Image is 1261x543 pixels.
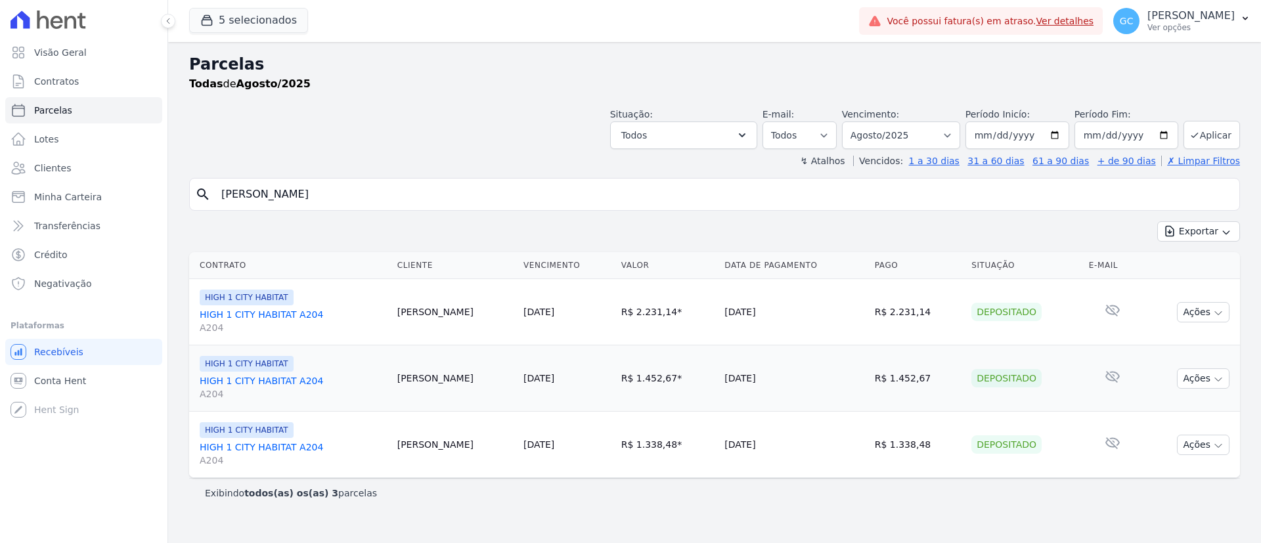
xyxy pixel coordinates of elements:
[870,345,966,412] td: R$ 1.452,67
[195,186,211,202] i: search
[1036,16,1094,26] a: Ver detalhes
[870,412,966,478] td: R$ 1.338,48
[518,252,616,279] th: Vencimento
[719,345,870,412] td: [DATE]
[610,109,653,119] label: Situação:
[1103,3,1261,39] button: GC [PERSON_NAME] Ver opções
[34,133,59,146] span: Lotes
[200,308,387,334] a: HIGH 1 CITY HABITAT A204A204
[34,190,102,204] span: Minha Carteira
[909,156,960,166] a: 1 a 30 dias
[523,307,554,317] a: [DATE]
[189,76,311,92] p: de
[967,156,1024,166] a: 31 a 60 dias
[616,412,720,478] td: R$ 1.338,48
[34,162,71,175] span: Clientes
[971,303,1042,321] div: Depositado
[800,156,845,166] label: ↯ Atalhos
[200,374,387,401] a: HIGH 1 CITY HABITAT A204A204
[5,97,162,123] a: Parcelas
[200,422,294,438] span: HIGH 1 CITY HABITAT
[392,345,518,412] td: [PERSON_NAME]
[853,156,903,166] label: Vencidos:
[34,104,72,117] span: Parcelas
[887,14,1094,28] span: Você possui fatura(s) em atraso.
[189,77,223,90] strong: Todas
[5,126,162,152] a: Lotes
[34,374,86,387] span: Conta Hent
[1161,156,1240,166] a: ✗ Limpar Filtros
[616,279,720,345] td: R$ 2.231,14
[5,213,162,239] a: Transferências
[971,435,1042,454] div: Depositado
[966,252,1084,279] th: Situação
[392,279,518,345] td: [PERSON_NAME]
[189,53,1240,76] h2: Parcelas
[1177,302,1229,322] button: Ações
[205,487,377,500] p: Exibindo parcelas
[1177,368,1229,389] button: Ações
[1120,16,1134,26] span: GC
[34,248,68,261] span: Crédito
[236,77,311,90] strong: Agosto/2025
[1147,22,1235,33] p: Ver opções
[5,339,162,365] a: Recebíveis
[1084,252,1141,279] th: E-mail
[5,368,162,394] a: Conta Hent
[200,356,294,372] span: HIGH 1 CITY HABITAT
[523,439,554,450] a: [DATE]
[965,109,1030,119] label: Período Inicío:
[610,121,757,149] button: Todos
[200,454,387,467] span: A204
[1032,156,1089,166] a: 61 a 90 dias
[870,252,966,279] th: Pago
[616,345,720,412] td: R$ 1.452,67
[34,277,92,290] span: Negativação
[213,181,1234,207] input: Buscar por nome do lote ou do cliente
[189,8,308,33] button: 5 selecionados
[1157,221,1240,242] button: Exportar
[5,155,162,181] a: Clientes
[1177,435,1229,455] button: Ações
[11,318,157,334] div: Plataformas
[34,345,83,358] span: Recebíveis
[971,369,1042,387] div: Depositado
[5,242,162,268] a: Crédito
[842,109,899,119] label: Vencimento:
[200,441,387,467] a: HIGH 1 CITY HABITAT A204A204
[189,252,392,279] th: Contrato
[200,387,387,401] span: A204
[200,321,387,334] span: A204
[34,219,100,232] span: Transferências
[392,412,518,478] td: [PERSON_NAME]
[200,290,294,305] span: HIGH 1 CITY HABITAT
[1184,121,1240,149] button: Aplicar
[1074,108,1178,121] label: Período Fim:
[5,39,162,66] a: Visão Geral
[719,252,870,279] th: Data de Pagamento
[523,373,554,383] a: [DATE]
[870,279,966,345] td: R$ 2.231,14
[34,75,79,88] span: Contratos
[719,412,870,478] td: [DATE]
[763,109,795,119] label: E-mail:
[5,68,162,95] a: Contratos
[719,279,870,345] td: [DATE]
[392,252,518,279] th: Cliente
[244,488,338,498] b: todos(as) os(as) 3
[1147,9,1235,22] p: [PERSON_NAME]
[34,46,87,59] span: Visão Geral
[5,271,162,297] a: Negativação
[616,252,720,279] th: Valor
[621,127,647,143] span: Todos
[5,184,162,210] a: Minha Carteira
[1097,156,1156,166] a: + de 90 dias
